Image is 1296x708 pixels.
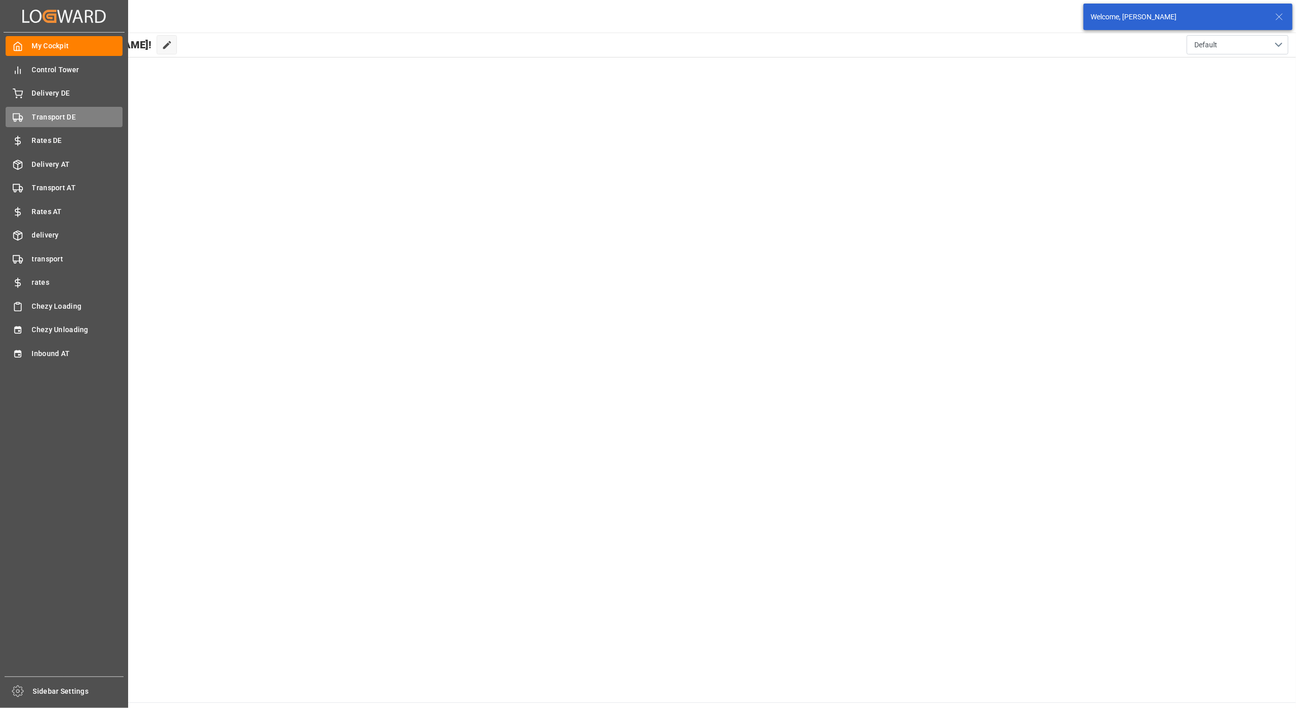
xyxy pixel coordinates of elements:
[32,206,123,217] span: Rates AT
[1187,35,1288,54] button: open menu
[32,301,123,312] span: Chezy Loading
[1091,12,1265,22] div: Welcome, [PERSON_NAME]
[32,324,123,335] span: Chezy Unloading
[6,83,123,103] a: Delivery DE
[6,273,123,292] a: rates
[6,201,123,221] a: Rates AT
[6,343,123,363] a: Inbound AT
[6,131,123,151] a: Rates DE
[32,88,123,99] span: Delivery DE
[32,41,123,51] span: My Cockpit
[1194,40,1217,50] span: Default
[32,65,123,75] span: Control Tower
[33,686,124,697] span: Sidebar Settings
[6,154,123,174] a: Delivery AT
[32,112,123,123] span: Transport DE
[6,296,123,316] a: Chezy Loading
[32,159,123,170] span: Delivery AT
[6,107,123,127] a: Transport DE
[6,178,123,198] a: Transport AT
[32,254,123,264] span: transport
[32,135,123,146] span: Rates DE
[6,36,123,56] a: My Cockpit
[6,320,123,340] a: Chezy Unloading
[32,277,123,288] span: rates
[32,348,123,359] span: Inbound AT
[6,249,123,269] a: transport
[32,183,123,193] span: Transport AT
[6,225,123,245] a: delivery
[32,230,123,241] span: delivery
[6,60,123,79] a: Control Tower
